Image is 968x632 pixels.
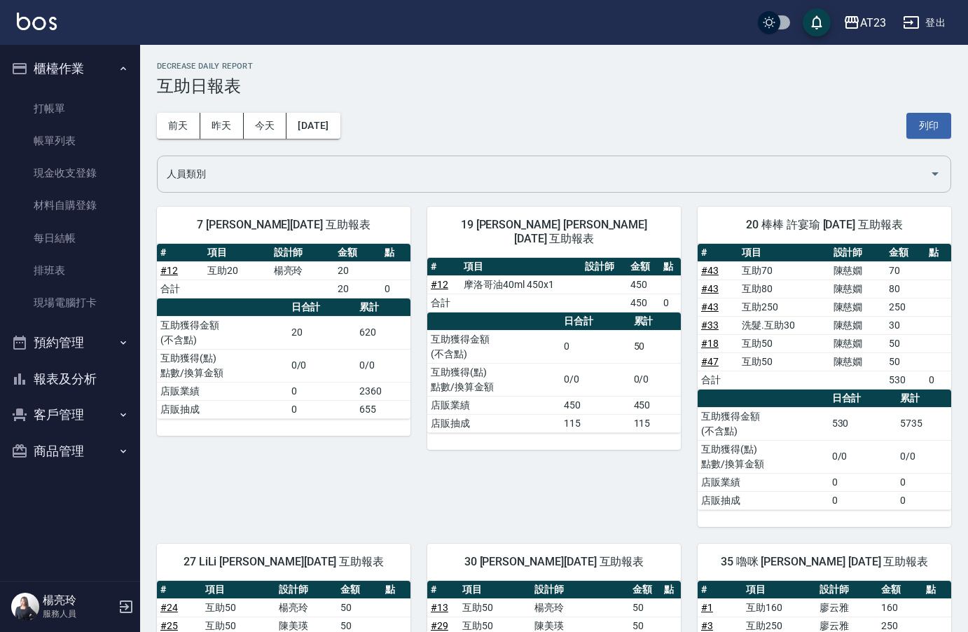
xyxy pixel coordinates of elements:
a: 打帳單 [6,92,134,125]
a: #33 [701,320,719,331]
td: 530 [829,407,897,440]
td: 50 [885,334,926,352]
td: 陳慈嫺 [830,280,885,298]
td: 合計 [427,294,460,312]
td: 互助獲得金額 (不含點) [427,330,560,363]
span: 27 LiLi [PERSON_NAME][DATE] 互助報表 [174,555,394,569]
a: 帳單列表 [6,125,134,157]
th: 設計師 [270,244,334,262]
th: 金額 [878,581,922,599]
td: 互助獲得(點) 點數/換算金額 [157,349,288,382]
td: 陳慈嫺 [830,334,885,352]
a: 材料自購登錄 [6,189,134,221]
th: 金額 [334,244,381,262]
td: 0 [829,473,897,491]
td: 合計 [698,371,738,389]
th: 點 [925,244,951,262]
th: 金額 [337,581,382,599]
td: 0 [660,294,681,312]
th: 點 [381,244,410,262]
td: 70 [885,261,926,280]
img: Logo [17,13,57,30]
td: 50 [629,598,661,617]
th: 設計師 [816,581,878,599]
a: #12 [431,279,448,290]
span: 35 嚕咪 [PERSON_NAME] [DATE] 互助報表 [714,555,934,569]
td: 115 [560,414,630,432]
button: save [803,8,831,36]
td: 115 [630,414,681,432]
button: 預約管理 [6,324,134,361]
td: 0/0 [897,440,951,473]
td: 50 [337,598,382,617]
button: 報表及分析 [6,361,134,397]
a: #25 [160,620,178,631]
a: #1 [701,602,713,613]
td: 0 [560,330,630,363]
td: 50 [630,330,681,363]
td: 店販業績 [157,382,288,400]
td: 0 [925,371,951,389]
td: 店販抽成 [427,414,560,432]
button: 櫃檯作業 [6,50,134,87]
th: 金額 [627,258,660,276]
td: 楊亮玲 [531,598,629,617]
table: a dense table [698,244,951,390]
button: 登出 [897,10,951,36]
th: 點 [922,581,951,599]
button: Open [924,163,946,185]
table: a dense table [427,258,681,312]
td: 0/0 [560,363,630,396]
button: 今天 [244,113,287,139]
th: 金額 [885,244,926,262]
td: 0 [829,491,897,509]
td: 0/0 [829,440,897,473]
td: 互助50 [459,598,531,617]
td: 店販抽成 [698,491,829,509]
td: 摩洛哥油40ml 450x1 [460,275,581,294]
th: 設計師 [275,581,337,599]
h2: Decrease Daily Report [157,62,951,71]
a: 排班表 [6,254,134,287]
a: #29 [431,620,448,631]
a: #3 [701,620,713,631]
td: 450 [627,294,660,312]
td: 0 [288,400,356,418]
td: 互助獲得金額 (不含點) [157,316,288,349]
table: a dense table [157,244,410,298]
th: 日合計 [560,312,630,331]
td: 0/0 [630,363,681,396]
th: 項目 [204,244,270,262]
td: 50 [885,352,926,371]
td: 楊亮玲 [275,598,337,617]
span: 19 [PERSON_NAME] [PERSON_NAME] [DATE] 互助報表 [444,218,664,246]
a: #18 [701,338,719,349]
button: 商品管理 [6,433,134,469]
th: # [427,258,460,276]
th: 累計 [356,298,410,317]
th: 點 [382,581,410,599]
td: 店販抽成 [157,400,288,418]
input: 人員名稱 [163,162,924,186]
th: 設計師 [531,581,629,599]
div: AT23 [860,14,886,32]
td: 0 [288,382,356,400]
td: 160 [878,598,922,617]
td: 450 [627,275,660,294]
td: 互助70 [738,261,830,280]
th: 設計師 [581,258,627,276]
a: #43 [701,301,719,312]
a: 現場電腦打卡 [6,287,134,319]
th: 累計 [630,312,681,331]
td: 655 [356,400,410,418]
h3: 互助日報表 [157,76,951,96]
td: 互助獲得金額 (不含點) [698,407,829,440]
th: 項目 [459,581,531,599]
span: 20 棒棒 許宴瑜 [DATE] 互助報表 [714,218,934,232]
td: 20 [334,280,381,298]
td: 互助20 [204,261,270,280]
td: 陳慈嫺 [830,298,885,316]
th: 項目 [460,258,581,276]
td: 2360 [356,382,410,400]
td: 0 [897,473,951,491]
